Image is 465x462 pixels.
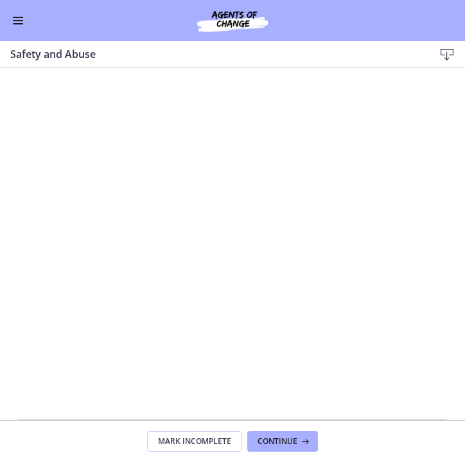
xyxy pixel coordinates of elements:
[168,8,297,33] img: Agents of Change
[147,431,242,452] button: Mark Incomplete
[158,436,231,447] span: Mark Incomplete
[247,431,318,452] button: Continue
[258,436,297,447] span: Continue
[10,13,26,28] button: Enable menu
[10,46,414,62] h3: Safety and Abuse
